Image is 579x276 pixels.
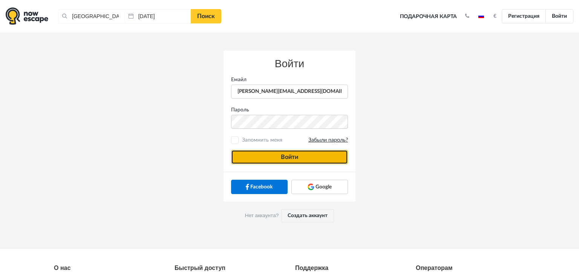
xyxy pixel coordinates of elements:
a: Подарочная карта [397,8,460,25]
img: ru.jpg [478,14,484,18]
button: Войти [231,150,348,164]
span: Facebook [250,183,273,191]
a: Регистрация [502,9,546,23]
a: Забыли пароль? [308,137,348,144]
img: logo [6,7,48,25]
a: Поиск [191,9,221,23]
div: Операторам [416,264,525,273]
span: Google [316,183,332,191]
a: Создать аккаунт [281,209,334,222]
span: Запомнить меня [240,136,348,144]
label: Емайл [225,76,354,83]
button: € [490,12,500,20]
div: О нас [54,264,163,273]
a: Войти [545,9,573,23]
h3: Войти [231,58,348,70]
div: Нет аккаунта? [224,202,355,230]
label: Пароль [225,106,354,114]
input: Запомнить меняЗабыли пароль? [233,138,237,143]
strong: € [493,14,496,19]
a: Google [291,180,348,194]
input: Дата [125,9,191,23]
div: Быстрый доступ [175,264,284,273]
input: Город или название квеста [58,9,125,23]
div: Поддержка [295,264,404,273]
a: Facebook [231,180,288,194]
